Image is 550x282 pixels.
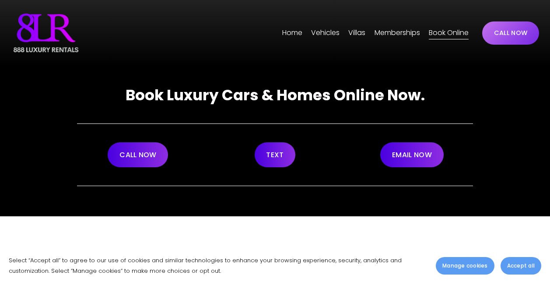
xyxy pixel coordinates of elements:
[429,26,469,40] a: Book Online
[311,26,340,40] a: folder dropdown
[11,11,81,55] img: Luxury Car &amp; Home Rentals For Every Occasion
[282,26,302,40] a: Home
[348,27,365,39] span: Villas
[375,26,420,40] a: Memberships
[126,85,425,106] strong: Book Luxury Cars & Homes Online Now.
[482,21,539,45] a: CALL NOW
[501,257,541,275] button: Accept all
[108,142,168,167] a: CALL NOW
[311,27,340,39] span: Vehicles
[9,255,427,276] p: Select “Accept all” to agree to our use of cookies and similar technologies to enhance your brows...
[436,257,494,275] button: Manage cookies
[442,262,487,270] span: Manage cookies
[348,26,365,40] a: folder dropdown
[380,142,443,167] a: EMAIL NOW
[255,142,296,167] a: TEXT
[507,262,535,270] span: Accept all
